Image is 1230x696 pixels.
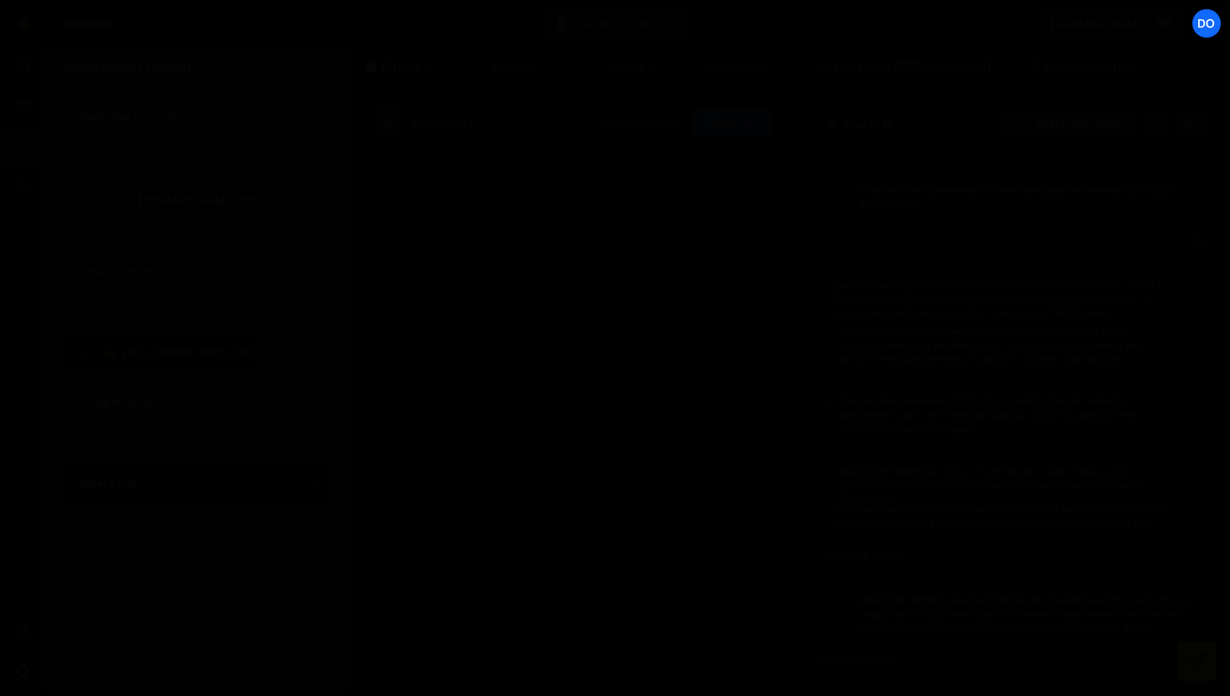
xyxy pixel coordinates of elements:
[839,464,935,478] strong: Testing in Webflow
[597,115,681,130] div: Not saved to prod
[700,59,771,75] div: New File
[1003,109,1136,139] button: Start new chat
[494,59,556,75] div: Electric Wire - Easy, Advanced, Complete.js
[817,265,1181,545] div: It seems like you're trying to run JavaScript code in [PERSON_NAME][DOMAIN_NAME], but the file is...
[64,13,115,33] div: Xurrent
[801,47,1008,87] div: Chat with [PERSON_NAME]
[850,230,1206,248] div: You
[64,412,331,452] p: Select the file and then copy the script to a page in your Webflow Project footer code.
[64,58,192,76] h2: Connection Center
[839,324,960,338] strong: Connection to Webflow
[64,262,331,282] h2: Smart Script
[64,181,331,221] a: [DOMAIN_NAME]
[846,581,1210,663] div: [PERSON_NAME] uses the DOMContentLoaded event to execute your JavaScript on your Webflow site. Th...
[839,394,947,408] strong: Correct Environment
[822,549,1177,563] div: [PERSON_NAME]
[64,530,333,680] iframe: YouTube video player
[606,59,668,75] div: Circuit Animation - Integration.js
[545,8,685,38] button: Code + Tools
[839,395,1168,437] li: : [PERSON_NAME][DOMAIN_NAME] is designed to work with Webflow. Make sure you're using it in the c...
[846,171,1210,226] div: This file is not connected to a Webflow page and will not run in your Smart Script.
[1012,47,1153,87] div: Documentation
[826,116,893,132] h2: Slater AI
[1192,8,1222,38] a: Do
[3,3,44,43] a: 🤙
[410,115,474,130] div: Saved
[839,465,1168,507] li: : If you're testing your code, make sure to publish your Webflow site or preview it to see the ef...
[64,127,331,167] p: Connect [PERSON_NAME] to Webflow to pull page information from your Webflow project
[691,107,772,137] button: Save
[839,325,1168,366] li: : Ensure that your JavaScript file is properly linked to a Webflow page. You can do this by addin...
[64,335,331,371] textarea: <!--🤙 [URL][PERSON_NAME][DOMAIN_NAME]> <script>document.addEventListener("DOMContentLoaded", func...
[64,391,331,412] h2: Simple Scripts
[440,115,474,130] div: [DATE]
[252,335,309,371] button: Copy
[64,107,331,127] h2: Webflow Connection
[64,282,331,322] p: Copy the Smart Script to your Webflow Project footer code.
[1036,8,1186,38] a: [DOMAIN_NAME]
[382,59,443,75] div: Circuit Animation2 - Int.js.js
[252,335,331,371] div: Button group with nested dropdown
